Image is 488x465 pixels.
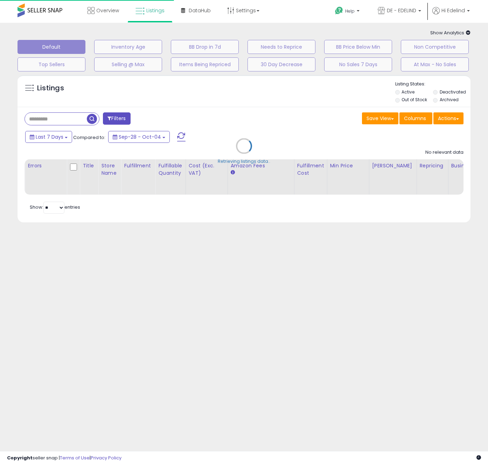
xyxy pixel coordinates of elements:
[401,57,469,71] button: At Max - No Sales
[345,8,355,14] span: Help
[329,1,367,23] a: Help
[324,57,392,71] button: No Sales 7 Days
[94,40,162,54] button: Inventory Age
[248,57,315,71] button: 30 Day Decrease
[18,40,85,54] button: Default
[18,57,85,71] button: Top Sellers
[401,40,469,54] button: Non Competitive
[430,29,470,36] span: Show Analytics
[171,40,239,54] button: BB Drop in 7d
[324,40,392,54] button: BB Price Below Min
[96,7,119,14] span: Overview
[248,40,315,54] button: Needs to Reprice
[146,7,165,14] span: Listings
[171,57,239,71] button: Items Being Repriced
[432,7,470,23] a: Hi Edelind
[441,7,465,14] span: Hi Edelind
[335,6,343,15] i: Get Help
[387,7,416,14] span: DE - EDELIND
[218,158,270,165] div: Retrieving listings data..
[94,57,162,71] button: Selling @ Max
[189,7,211,14] span: DataHub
